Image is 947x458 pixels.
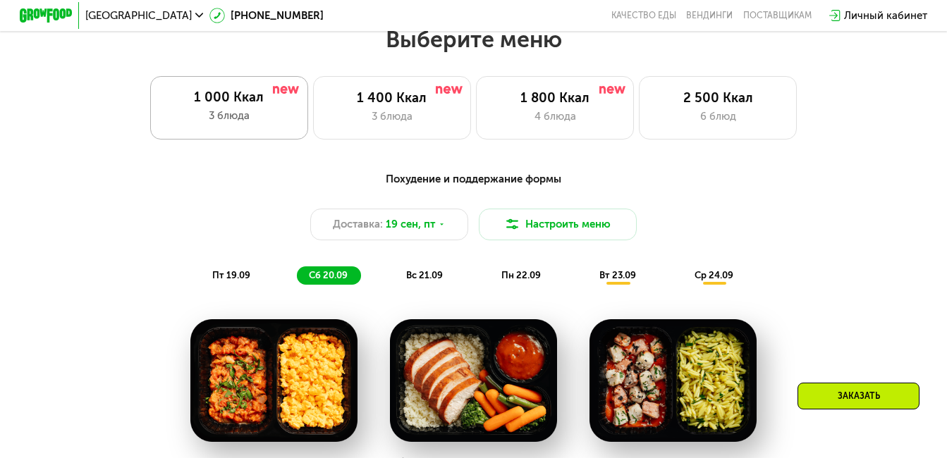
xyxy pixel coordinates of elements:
[212,270,250,280] span: пт 19.09
[327,90,458,106] div: 1 400 Ккал
[844,8,927,23] div: Личный кабинет
[479,209,637,240] button: Настроить меню
[695,270,733,280] span: ср 24.09
[163,108,294,123] div: 3 блюда
[333,216,383,232] span: Доставка:
[653,109,783,124] div: 6 блюд
[209,8,324,23] a: [PHONE_NUMBER]
[686,11,733,21] a: Вендинги
[653,90,783,106] div: 2 500 Ккал
[406,270,443,280] span: вс 21.09
[490,109,621,124] div: 4 блюда
[599,270,636,280] span: вт 23.09
[386,216,435,232] span: 19 сен, пт
[42,25,905,54] h2: Выберите меню
[327,109,458,124] div: 3 блюда
[309,270,348,280] span: сб 20.09
[85,11,192,21] span: [GEOGRAPHIC_DATA]
[490,90,621,106] div: 1 800 Ккал
[798,383,919,409] div: Заказать
[84,171,862,187] div: Похудение и поддержание формы
[611,11,676,21] a: Качество еды
[163,89,294,105] div: 1 000 Ккал
[743,11,812,21] div: поставщикам
[501,270,541,280] span: пн 22.09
